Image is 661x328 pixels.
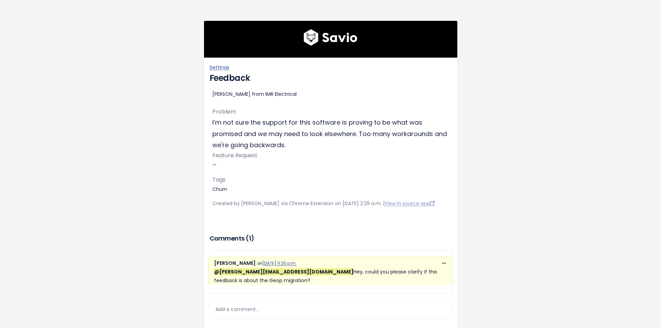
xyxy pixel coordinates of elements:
[214,268,354,275] span: Kristine Bartolata
[212,176,226,184] span: Tags
[212,117,449,151] p: I’m not sure the support for this software is proving to be what was promised and we may need to ...
[384,200,435,207] a: View in source app
[212,200,435,207] span: Created by [PERSON_NAME] via Chrome Extension on [DATE] 2:29 a.m. |
[212,90,449,99] div: [PERSON_NAME] from IMR Electrical
[212,151,257,159] span: Feature Request
[304,29,357,46] img: logo600x187.a314fd40982d.png
[214,260,256,267] span: [PERSON_NAME]
[214,268,447,285] p: Hey, could you please clarify if this feedback is about the Geop migration?
[210,234,452,243] h3: Comments ( )
[249,234,251,243] span: 1
[262,261,297,266] a: [DATE] 11:25 p.m.
[210,64,229,71] a: Settings
[210,72,452,84] h4: Feedback
[212,151,449,169] p: —
[210,299,452,320] div: Add a comment...
[212,175,449,194] p: Churn
[212,108,236,116] span: Problem
[257,261,297,266] span: on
